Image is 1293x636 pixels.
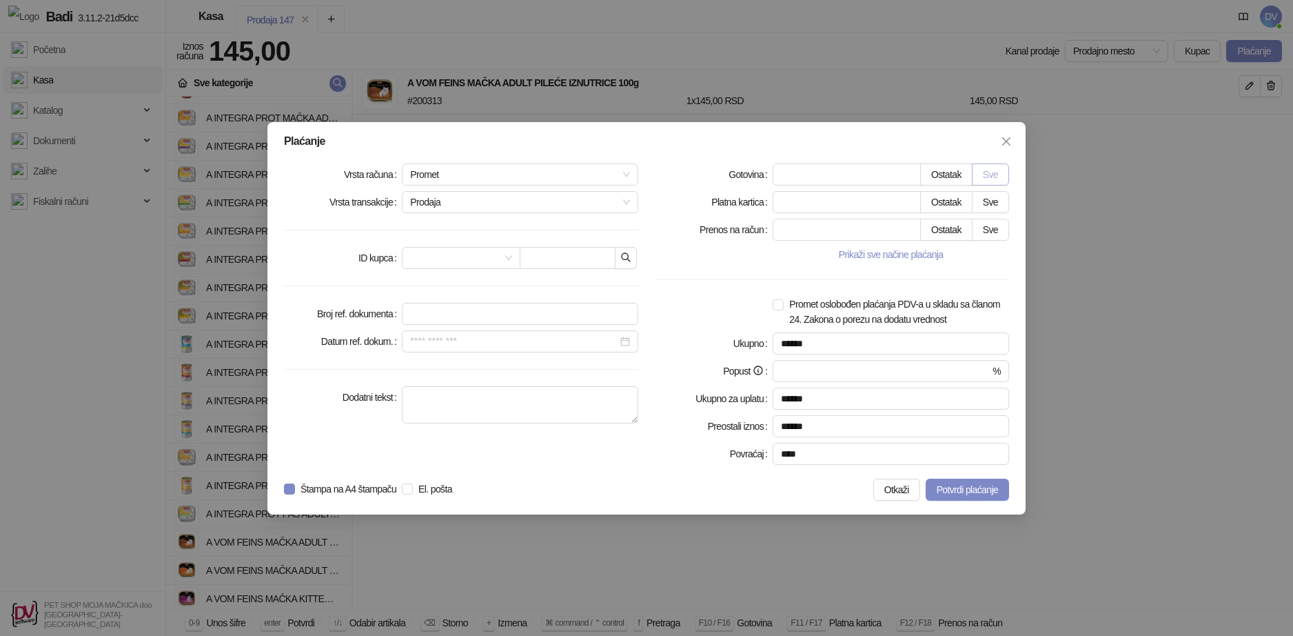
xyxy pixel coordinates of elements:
span: El. pošta [413,481,458,497]
span: Promet [410,164,630,185]
label: Broj ref. dokumenta [317,303,402,325]
label: Vrsta računa [344,163,402,186]
input: Datum ref. dokum. [410,334,618,349]
label: Dodatni tekst [343,386,403,408]
label: ID kupca [358,247,402,269]
span: close [1001,136,1012,147]
button: Sve [972,191,1009,213]
input: Broj ref. dokumenta [402,303,638,325]
label: Platna kartica [711,191,773,213]
label: Vrsta transakcije [329,191,402,213]
textarea: Dodatni tekst [402,386,638,424]
button: Sve [972,219,1009,241]
span: Promet oslobođen plaćanja PDV-a u skladu sa članom 24. Zakona o porezu na dodatu vrednost [784,297,1009,327]
button: Ostatak [920,191,973,213]
button: Potvrdi plaćanje [926,479,1009,501]
button: Ostatak [920,163,973,186]
label: Ukupno za uplatu [695,388,773,410]
button: Sve [972,163,1009,186]
button: Ostatak [920,219,973,241]
label: Popust [723,360,773,382]
div: Plaćanje [284,136,1009,147]
button: Close [995,130,1017,152]
label: Preostali iznos [708,415,773,437]
label: Ukupno [733,332,773,355]
span: Štampa na A4 štampaču [295,481,402,497]
span: Prodaja [410,192,630,212]
span: Zatvori [995,136,1017,147]
span: Potvrdi plaćanje [937,484,998,495]
button: Prikaži sve načine plaćanja [773,246,1009,263]
label: Gotovina [729,163,773,186]
label: Datum ref. dokum. [321,330,403,352]
label: Prenos na račun [700,219,773,241]
label: Povraćaj [730,443,773,465]
button: Otkaži [873,479,920,501]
